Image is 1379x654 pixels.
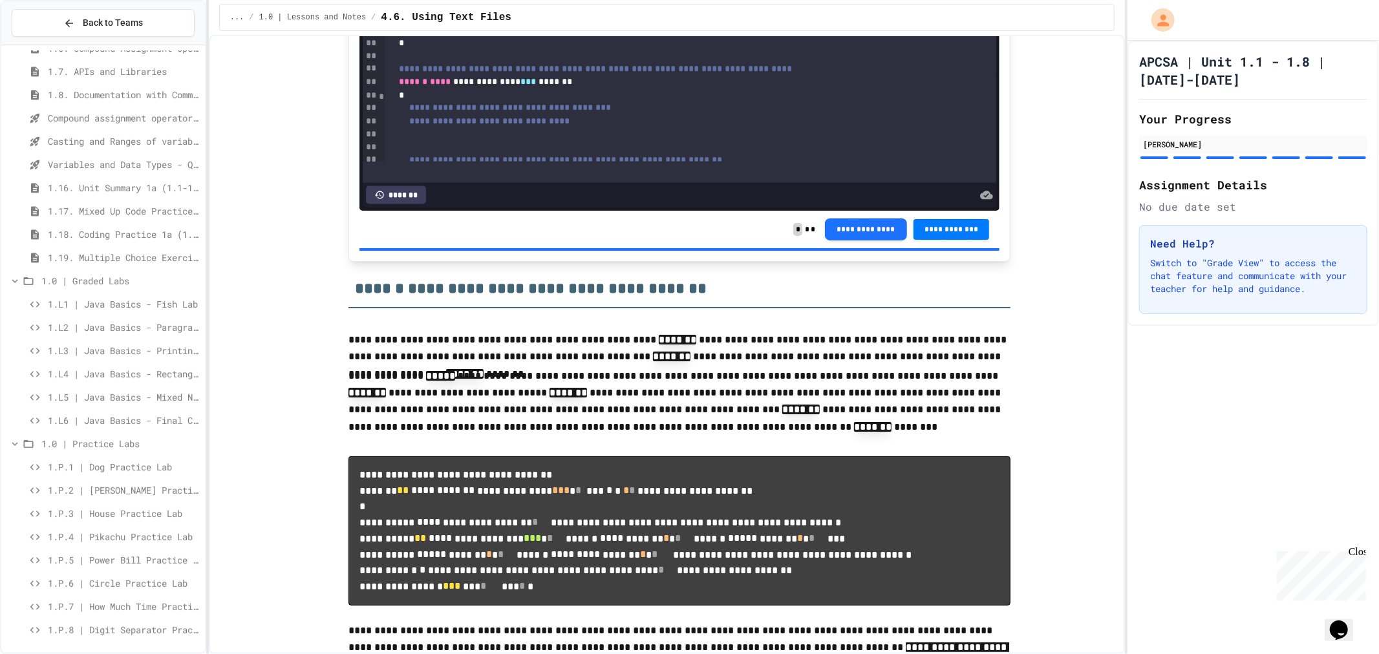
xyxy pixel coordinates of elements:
[48,530,200,543] span: 1.P.4 | Pikachu Practice Lab
[48,367,200,381] span: 1.L4 | Java Basics - Rectangle Lab
[230,12,244,23] span: ...
[48,483,200,497] span: 1.P.2 | [PERSON_NAME] Practice Lab
[48,88,200,101] span: 1.8. Documentation with Comments and Preconditions
[371,12,376,23] span: /
[48,111,200,125] span: Compound assignment operators - Quiz
[48,321,200,334] span: 1.L2 | Java Basics - Paragraphs Lab
[41,437,200,450] span: 1.0 | Practice Labs
[48,600,200,613] span: 1.P.7 | How Much Time Practice Lab
[381,10,511,25] span: 4.6. Using Text Files
[48,623,200,637] span: 1.P.8 | Digit Separator Practice Lab
[48,251,200,264] span: 1.19. Multiple Choice Exercises for Unit 1a (1.1-1.6)
[1139,52,1367,89] h1: APCSA | Unit 1.1 - 1.8 | [DATE]-[DATE]
[48,204,200,218] span: 1.17. Mixed Up Code Practice 1.1-1.6
[1325,602,1366,641] iframe: chat widget
[48,414,200,427] span: 1.L6 | Java Basics - Final Calculator Lab
[1150,257,1356,295] p: Switch to "Grade View" to access the chat feature and communicate with your teacher for help and ...
[1150,236,1356,251] h3: Need Help?
[48,227,200,241] span: 1.18. Coding Practice 1a (1.1-1.6)
[1143,138,1363,150] div: [PERSON_NAME]
[1139,176,1367,194] h2: Assignment Details
[1272,546,1366,601] iframe: chat widget
[48,507,200,520] span: 1.P.3 | House Practice Lab
[48,134,200,148] span: Casting and Ranges of variables - Quiz
[1138,5,1178,35] div: My Account
[48,576,200,590] span: 1.P.6 | Circle Practice Lab
[48,390,200,404] span: 1.L5 | Java Basics - Mixed Number Lab
[48,297,200,311] span: 1.L1 | Java Basics - Fish Lab
[48,553,200,567] span: 1.P.5 | Power Bill Practice Lab
[48,181,200,195] span: 1.16. Unit Summary 1a (1.1-1.6)
[1139,199,1367,215] div: No due date set
[48,65,200,78] span: 1.7. APIs and Libraries
[41,274,200,288] span: 1.0 | Graded Labs
[48,158,200,171] span: Variables and Data Types - Quiz
[1139,110,1367,128] h2: Your Progress
[249,12,253,23] span: /
[48,344,200,357] span: 1.L3 | Java Basics - Printing Code Lab
[259,12,367,23] span: 1.0 | Lessons and Notes
[48,460,200,474] span: 1.P.1 | Dog Practice Lab
[83,16,143,30] span: Back to Teams
[5,5,89,82] div: Chat with us now!Close
[12,9,195,37] button: Back to Teams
